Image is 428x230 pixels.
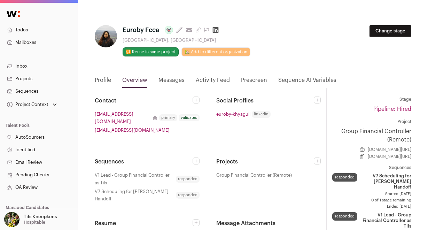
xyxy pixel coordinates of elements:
span: V7 Scheduling for [PERSON_NAME] Handoff [360,173,411,190]
a: Activity Feed [196,76,230,88]
button: Open dropdown [3,212,58,227]
span: Group Financial Controller (Remote) [216,171,292,179]
img: 6689865-medium_jpg [4,212,20,227]
button: Change stage [369,25,411,37]
span: Ended [DATE] [332,204,411,209]
span: Started [DATE] [332,191,411,197]
a: Profile [95,76,111,88]
dt: Stage [332,97,411,102]
span: linkedin [252,111,271,118]
dt: Sequences [332,165,411,170]
a: Messages [158,76,185,88]
h2: Resume [95,219,193,228]
button: 🔂 Reuse in same project [123,47,179,56]
span: V1 Lead - Group Financial Controller as Tils [95,171,174,186]
div: [GEOGRAPHIC_DATA], [GEOGRAPHIC_DATA] [123,38,250,43]
button: Open dropdown [6,100,58,109]
span: V1 Lead - Group Financial Controller as Tils [360,212,411,229]
div: Project Context [6,102,48,107]
span: 0 of 1 stage remaining [332,198,411,203]
a: Prescreen [241,76,267,88]
div: responded [332,173,357,182]
span: responded [176,192,200,199]
a: 🏡 Add to different organization [181,47,250,56]
dt: Project [332,119,411,124]
p: Hospitable [24,220,45,225]
h2: Sequences [95,158,193,166]
div: primary [159,114,177,121]
h2: Projects [216,158,314,166]
a: Group Financial Controller (Remote) [332,127,411,144]
p: Tils Kneepkens [24,214,57,220]
a: [DOMAIN_NAME][URL] [368,147,411,152]
span: responded [176,176,200,183]
a: Pipeline: Hired [373,106,411,112]
a: [DOMAIN_NAME][URL] [368,154,411,159]
a: Overview [122,76,147,88]
div: responded [332,212,357,221]
h2: Message Attachments [216,219,321,228]
span: Euroby Fcca [123,25,159,35]
a: Sequence AI Variables [278,76,336,88]
span: V7 Scheduling for [PERSON_NAME] Handoff [95,188,174,202]
a: [EMAIL_ADDRESS][DOMAIN_NAME] [95,127,170,134]
h2: Social Profiles [216,97,314,105]
img: Wellfound [3,7,24,21]
img: f8ebaeb7ee99b53a46b74845401cc1b98b6ada0184878f1213df712d561cbba4.jpg [95,25,117,47]
h2: Contact [95,97,193,105]
div: validated [179,114,200,121]
a: [EMAIL_ADDRESS][DOMAIN_NAME] [95,110,149,125]
a: euroby-khyaguli [216,110,250,118]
